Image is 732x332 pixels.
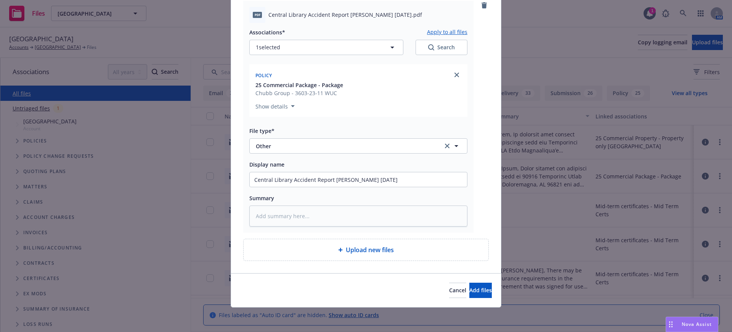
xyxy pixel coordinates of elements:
[469,283,492,298] button: Add files
[253,12,262,18] span: pdf
[249,127,274,134] span: File type*
[249,194,274,202] span: Summary
[666,317,676,332] div: Drag to move
[449,287,466,294] span: Cancel
[256,142,432,150] span: Other
[255,81,343,89] button: 25 Commercial Package - Package
[428,44,434,50] svg: Search
[249,161,284,168] span: Display name
[666,317,718,332] button: Nova Assist
[682,321,712,327] span: Nova Assist
[255,72,272,79] span: Policy
[449,283,466,298] button: Cancel
[452,70,461,79] a: close
[428,44,455,51] div: Search
[346,245,394,254] span: Upload new files
[252,102,298,111] button: Show details
[249,138,467,154] button: Otherclear selection
[416,40,467,55] button: SearchSearch
[268,11,422,19] span: Central Library Accident Report [PERSON_NAME] [DATE].pdf
[480,1,489,10] a: remove
[250,172,467,187] input: Add display name here...
[249,40,403,55] button: 1selected
[469,287,492,294] span: Add files
[249,29,285,36] span: Associations*
[243,239,489,261] div: Upload new files
[256,43,280,51] span: 1 selected
[443,141,452,151] a: clear selection
[427,28,467,37] button: Apply to all files
[255,89,343,97] span: Chubb Group - 3603-23-11 WUC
